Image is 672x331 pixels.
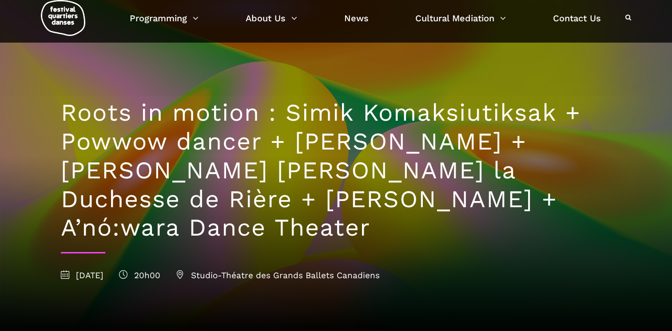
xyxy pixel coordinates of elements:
[176,270,380,280] span: Studio-Théatre des Grands Ballets Canadiens
[119,270,160,280] span: 20h00
[415,11,506,26] a: Cultural Mediation
[344,11,369,26] a: News
[553,11,601,26] a: Contact Us
[246,11,297,26] a: About Us
[61,99,612,242] h1: Roots in motion : Simik Komaksiutiksak + Powwow dancer + [PERSON_NAME] + [PERSON_NAME] [PERSON_NA...
[130,11,199,26] a: Programming
[61,270,103,280] span: [DATE]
